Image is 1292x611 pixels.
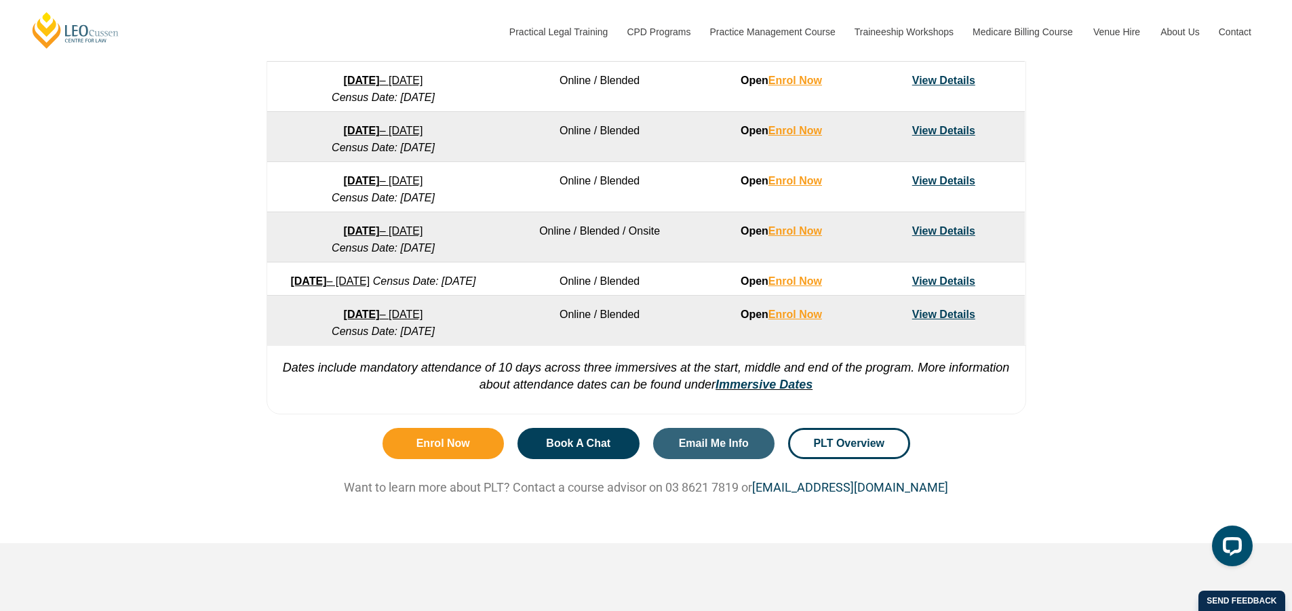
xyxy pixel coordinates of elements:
[768,125,822,136] a: Enrol Now
[344,225,380,237] strong: [DATE]
[344,175,423,186] a: [DATE]– [DATE]
[912,309,975,320] a: View Details
[1150,3,1209,61] a: About Us
[546,438,610,449] span: Book A Chat
[499,296,700,346] td: Online / Blended
[499,3,617,61] a: Practical Legal Training
[962,3,1083,61] a: Medicare Billing Course
[344,75,380,86] strong: [DATE]
[653,428,775,459] a: Email Me Info
[344,75,423,86] a: [DATE]– [DATE]
[1201,520,1258,577] iframe: LiveChat chat widget
[373,275,476,287] em: Census Date: [DATE]
[741,175,822,186] strong: Open
[31,11,121,50] a: [PERSON_NAME] Centre for Law
[912,125,975,136] a: View Details
[290,275,326,287] strong: [DATE]
[741,75,822,86] strong: Open
[679,438,749,449] span: Email Me Info
[416,438,470,449] span: Enrol Now
[741,309,822,320] strong: Open
[768,225,822,237] a: Enrol Now
[499,212,700,262] td: Online / Blended / Onsite
[332,242,435,254] em: Census Date: [DATE]
[499,262,700,296] td: Online / Blended
[741,125,822,136] strong: Open
[912,75,975,86] a: View Details
[616,3,699,61] a: CPD Programs
[499,112,700,162] td: Online / Blended
[716,378,813,391] a: Immersive Dates
[332,192,435,203] em: Census Date: [DATE]
[499,62,700,112] td: Online / Blended
[332,326,435,337] em: Census Date: [DATE]
[1083,3,1150,61] a: Venue Hire
[741,275,822,287] strong: Open
[844,3,962,61] a: Traineeship Workshops
[1209,3,1261,61] a: Contact
[768,309,822,320] a: Enrol Now
[344,309,380,320] strong: [DATE]
[499,162,700,212] td: Online / Blended
[344,309,423,320] a: [DATE]– [DATE]
[517,428,640,459] a: Book A Chat
[813,438,884,449] span: PLT Overview
[768,275,822,287] a: Enrol Now
[768,175,822,186] a: Enrol Now
[344,125,380,136] strong: [DATE]
[788,428,910,459] a: PLT Overview
[912,275,975,287] a: View Details
[383,428,505,459] a: Enrol Now
[332,92,435,103] em: Census Date: [DATE]
[344,225,423,237] a: [DATE]– [DATE]
[344,125,423,136] a: [DATE]– [DATE]
[344,175,380,186] strong: [DATE]
[752,480,948,494] a: [EMAIL_ADDRESS][DOMAIN_NAME]
[768,75,822,86] a: Enrol Now
[332,142,435,153] em: Census Date: [DATE]
[283,361,1010,391] em: Dates include mandatory attendance of 10 days across three immersives at the start, middle and en...
[260,479,1033,495] p: Want to learn more about PLT? Contact a course advisor on 03 8621 7819 or
[290,275,370,287] a: [DATE]– [DATE]
[912,175,975,186] a: View Details
[700,3,844,61] a: Practice Management Course
[912,225,975,237] a: View Details
[741,225,822,237] strong: Open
